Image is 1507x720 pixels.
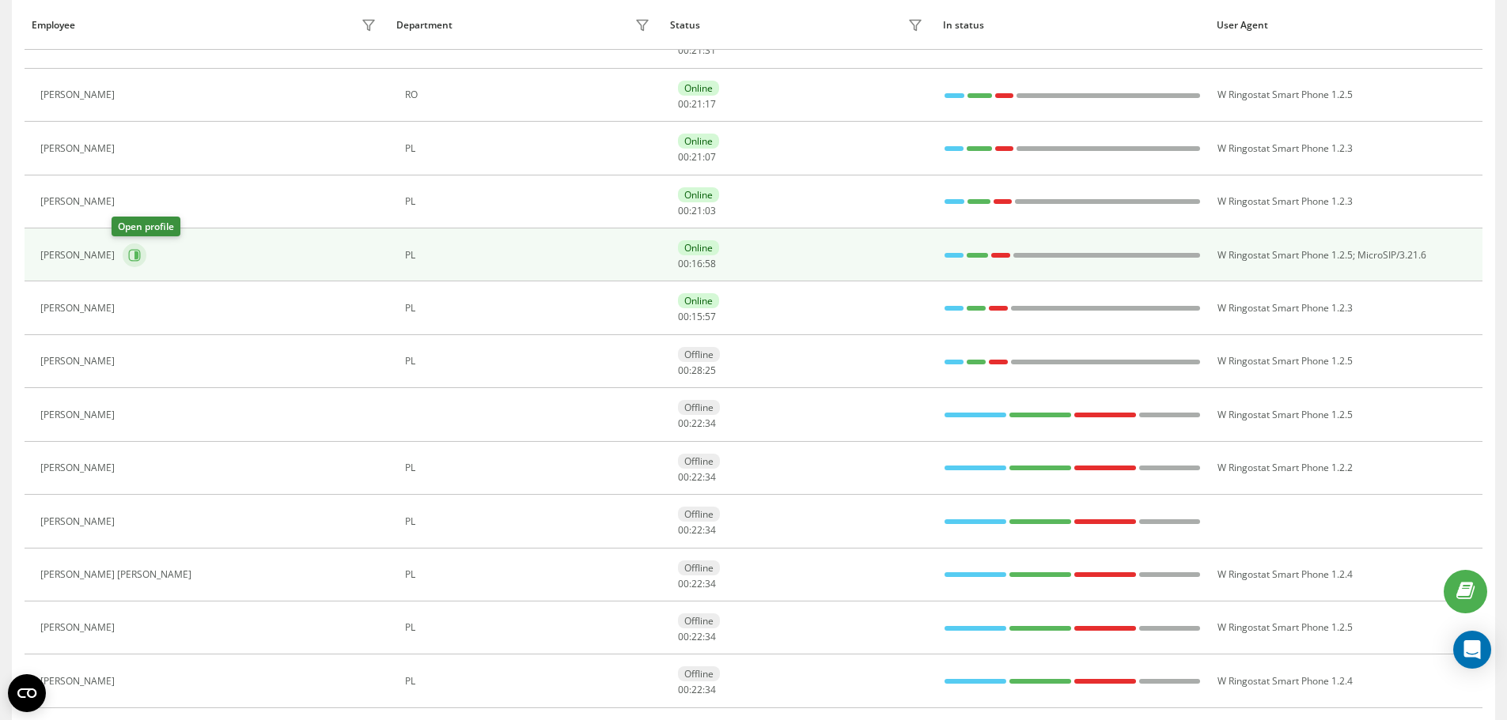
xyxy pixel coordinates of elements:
span: W Ringostat Smart Phone 1.2.5 [1217,408,1353,421]
span: W Ringostat Smart Phone 1.2.5 [1217,248,1353,262]
span: W Ringostat Smart Phone 1.2.5 [1217,88,1353,101]
div: [PERSON_NAME] [40,409,119,420]
div: : : [678,258,716,270]
span: 34 [705,577,716,590]
span: W Ringostat Smart Phone 1.2.2 [1217,461,1353,474]
div: [PERSON_NAME] [40,89,119,100]
div: : : [678,45,716,56]
span: 00 [678,523,689,537]
span: W Ringostat Smart Phone 1.2.5 [1217,354,1353,368]
span: 31 [705,43,716,57]
div: : : [678,311,716,322]
span: 00 [678,470,689,484]
span: W Ringostat Smart Phone 1.2.4 [1217,567,1353,581]
div: Offline [678,347,720,362]
div: Offline [678,507,720,522]
div: PL [405,250,654,261]
span: 34 [705,523,716,537]
span: 34 [705,470,716,484]
span: 00 [678,417,689,430]
div: PL [405,516,654,527]
div: PL [405,196,654,207]
span: 34 [705,417,716,430]
div: : : [678,472,716,483]
div: [PERSON_NAME] [40,356,119,367]
div: Online [678,81,719,96]
div: Offline [678,560,720,575]
span: 00 [678,43,689,57]
span: 00 [678,683,689,696]
span: 07 [705,150,716,164]
span: 22 [691,683,702,696]
span: 34 [705,683,716,696]
div: [PERSON_NAME] [PERSON_NAME] [40,569,195,580]
div: Online [678,187,719,202]
div: In status [943,20,1202,31]
div: Offline [678,400,720,415]
span: 03 [705,204,716,217]
div: Online [678,240,719,255]
span: 34 [705,630,716,643]
div: PL [405,676,654,687]
div: RO [405,89,654,100]
span: 00 [678,150,689,164]
div: [PERSON_NAME] [40,303,119,314]
span: 00 [678,204,689,217]
span: W Ringostat Smart Phone 1.2.3 [1217,301,1353,315]
span: 00 [678,310,689,323]
div: [PERSON_NAME] [40,143,119,154]
span: MicroSIP/3.21.6 [1357,248,1426,262]
span: 22 [691,577,702,590]
span: W Ringostat Smart Phone 1.2.4 [1217,674,1353,688]
span: 00 [678,97,689,111]
div: : : [678,579,716,590]
span: 21 [691,97,702,111]
div: Online [678,293,719,308]
span: 00 [678,257,689,270]
div: PL [405,622,654,633]
span: 22 [691,630,702,643]
div: User Agent [1217,20,1475,31]
div: [PERSON_NAME] [40,622,119,633]
div: : : [678,684,716,695]
div: Open Intercom Messenger [1453,631,1491,669]
span: 17 [705,97,716,111]
span: 28 [691,364,702,377]
div: PL [405,356,654,367]
span: 00 [678,364,689,377]
div: : : [678,365,716,376]
div: PL [405,143,654,154]
div: Offline [678,666,720,681]
span: 25 [705,364,716,377]
div: Department [396,20,452,31]
span: 21 [691,43,702,57]
span: 00 [678,577,689,590]
div: Open profile [112,217,180,236]
div: : : [678,152,716,163]
button: Open CMP widget [8,674,46,712]
span: 21 [691,204,702,217]
div: Offline [678,454,720,469]
span: 16 [691,257,702,270]
div: Offline [678,613,720,628]
span: W Ringostat Smart Phone 1.2.3 [1217,194,1353,208]
span: 57 [705,310,716,323]
div: [PERSON_NAME] [40,676,119,687]
div: : : [678,205,716,217]
div: [PERSON_NAME] [40,462,119,473]
div: Online [678,134,719,149]
div: : : [678,631,716,643]
div: Status [670,20,700,31]
span: 22 [691,417,702,430]
div: Employee [32,20,75,31]
div: PL [405,462,654,473]
span: W Ringostat Smart Phone 1.2.3 [1217,141,1353,155]
span: 15 [691,310,702,323]
div: : : [678,418,716,429]
span: 00 [678,630,689,643]
div: : : [678,525,716,536]
div: : : [678,99,716,110]
div: PL [405,303,654,314]
span: 21 [691,150,702,164]
span: 22 [691,523,702,537]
